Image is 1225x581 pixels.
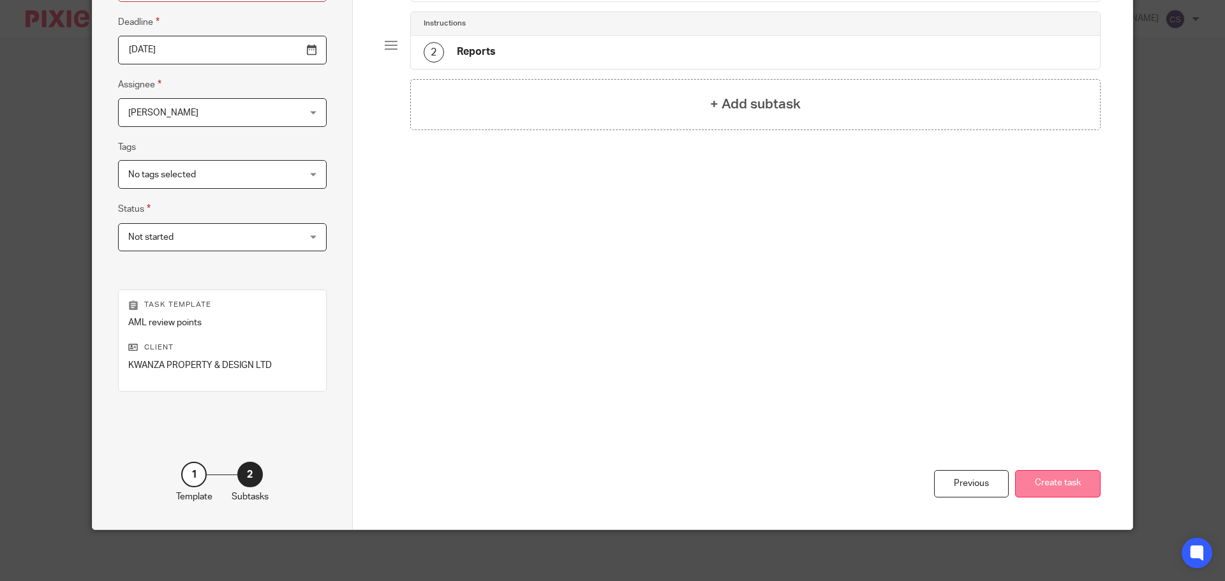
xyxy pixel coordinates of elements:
label: Tags [118,141,136,154]
p: KWANZA PROPERTY & DESIGN LTD [128,359,316,372]
p: Task template [128,300,316,310]
div: 2 [237,462,263,487]
span: No tags selected [128,170,196,179]
label: Deadline [118,15,160,29]
div: 1 [181,462,207,487]
h4: Instructions [424,18,466,29]
p: AML review points [128,316,316,329]
div: Previous [934,470,1009,497]
span: [PERSON_NAME] [128,108,198,117]
button: Create task [1015,470,1101,497]
label: Assignee [118,77,161,92]
div: 2 [424,42,444,63]
p: Client [128,342,316,353]
input: Pick a date [118,36,327,64]
span: Not started [128,233,174,242]
h4: Reports [457,45,496,59]
label: Status [118,202,151,216]
p: Subtasks [232,490,269,503]
p: Template [176,490,212,503]
h4: + Add subtask [710,94,801,114]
